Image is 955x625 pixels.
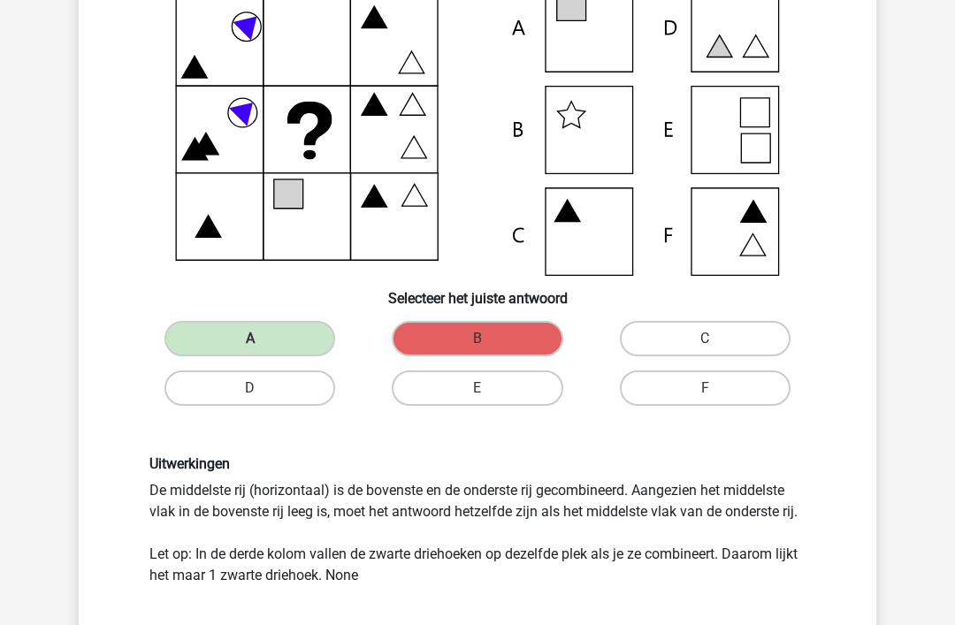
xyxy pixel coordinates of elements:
[392,322,562,357] label: B
[107,277,848,308] h6: Selecteer het juiste antwoord
[164,322,335,357] label: A
[392,371,562,407] label: E
[164,371,335,407] label: D
[136,456,819,586] div: De middelste rij (horizontaal) is de bovenste en de onderste rij gecombineerd. Aangezien het midd...
[149,456,806,473] h6: Uitwerkingen
[620,322,791,357] label: C
[620,371,791,407] label: F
